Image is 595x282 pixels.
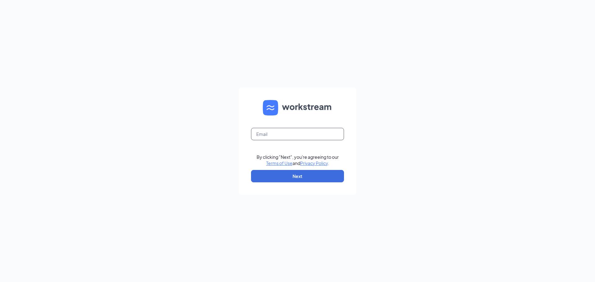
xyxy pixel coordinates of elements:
[257,154,339,166] div: By clicking "Next", you're agreeing to our and .
[263,100,332,115] img: WS logo and Workstream text
[300,160,328,166] a: Privacy Policy
[251,128,344,140] input: Email
[251,170,344,182] button: Next
[266,160,293,166] a: Terms of Use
